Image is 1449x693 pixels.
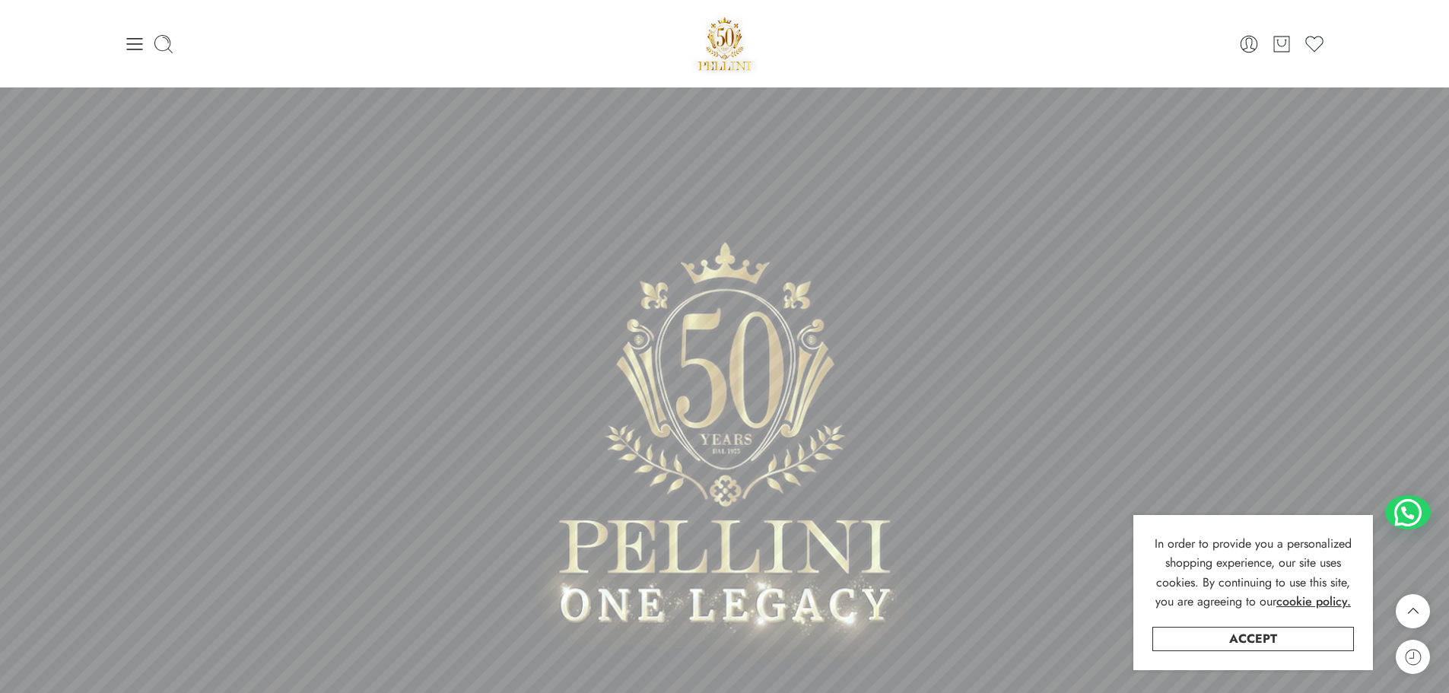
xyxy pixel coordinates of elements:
[692,11,758,76] img: Pellini
[1238,33,1260,55] a: Login / Register
[1155,535,1352,611] span: In order to provide you a personalized shopping experience, our site uses cookies. By continuing ...
[1152,627,1354,651] a: Accept
[1271,33,1292,55] a: Cart
[1304,33,1325,55] a: Wishlist
[692,11,758,76] a: Pellini -
[1276,592,1351,612] a: cookie policy.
